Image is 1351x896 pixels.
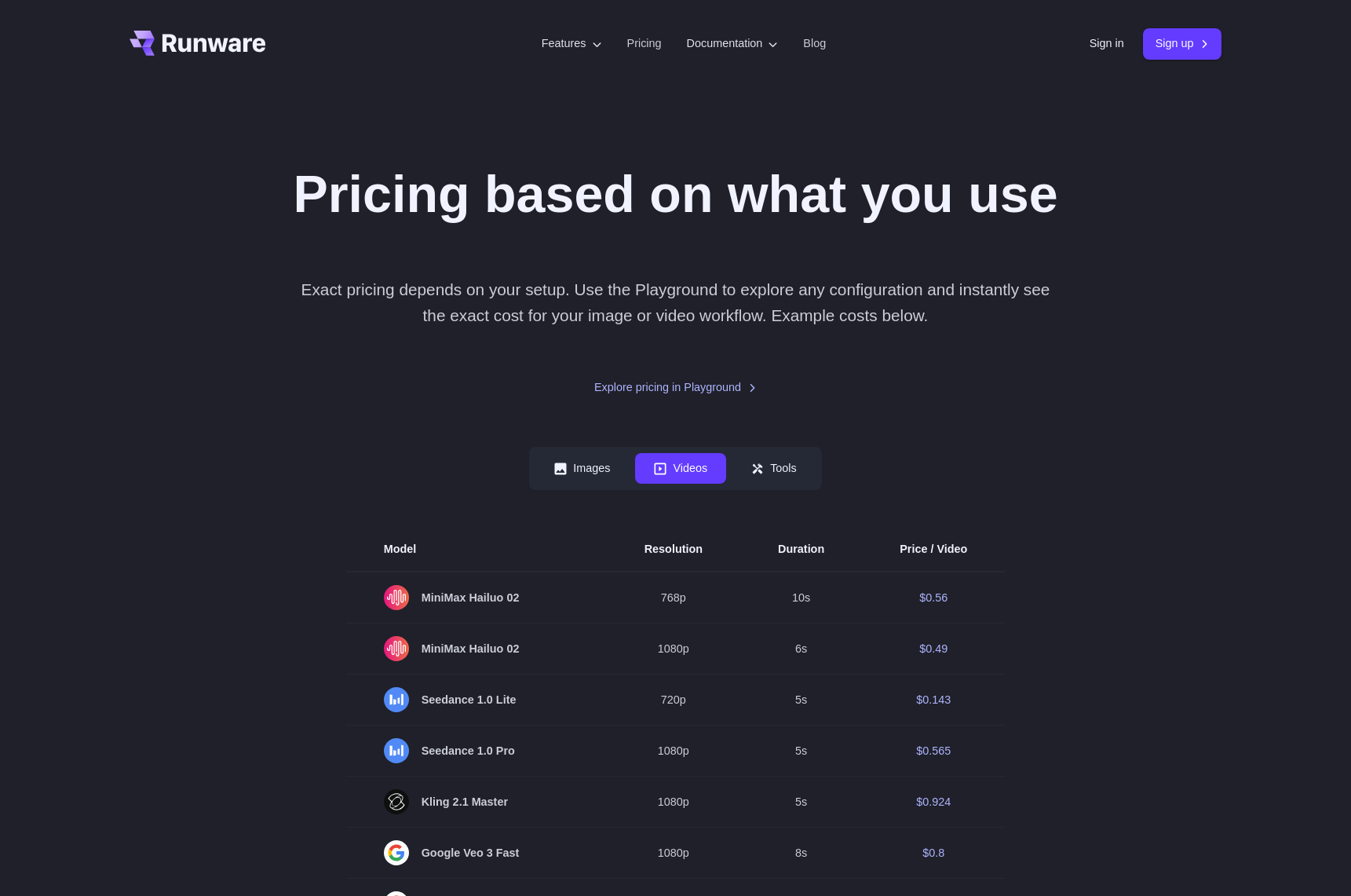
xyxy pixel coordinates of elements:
[740,528,862,572] th: Duration
[862,726,1005,777] td: $0.565
[803,35,826,53] a: Blog
[740,726,862,777] td: 5s
[862,528,1005,572] th: Price / Video
[862,675,1005,726] td: $0.143
[627,35,662,53] a: Pricing
[384,585,569,610] span: MiniMax Hailuo 02
[384,840,569,865] span: Google Veo 3 Fast
[740,675,862,726] td: 5s
[594,379,757,397] a: Explore pricing in Playground
[740,777,862,828] td: 5s
[607,777,740,828] td: 1080p
[346,528,607,572] th: Model
[1143,28,1222,59] a: Sign up
[384,789,569,814] span: Kling 2.1 Master
[535,453,629,484] button: Images
[740,624,862,675] td: 6s
[862,572,1005,624] td: $0.56
[635,453,726,484] button: Videos
[384,687,569,712] span: Seedance 1.0 Lite
[740,572,862,624] td: 10s
[293,276,1057,329] p: Exact pricing depends on your setup. Use the Playground to explore any configuration and instantl...
[687,35,779,53] label: Documentation
[607,828,740,879] td: 1080p
[740,828,862,879] td: 8s
[862,624,1005,675] td: $0.49
[384,738,569,763] span: Seedance 1.0 Pro
[130,31,266,56] a: Go to /
[1090,35,1124,53] a: Sign in
[384,636,569,661] span: MiniMax Hailuo 02
[542,35,602,53] label: Features
[862,828,1005,879] td: $0.8
[293,163,1057,226] h1: Pricing based on what you use
[607,528,740,572] th: Resolution
[607,675,740,726] td: 720p
[607,572,740,624] td: 768p
[607,726,740,777] td: 1080p
[732,453,816,484] button: Tools
[862,777,1005,828] td: $0.924
[607,624,740,675] td: 1080p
